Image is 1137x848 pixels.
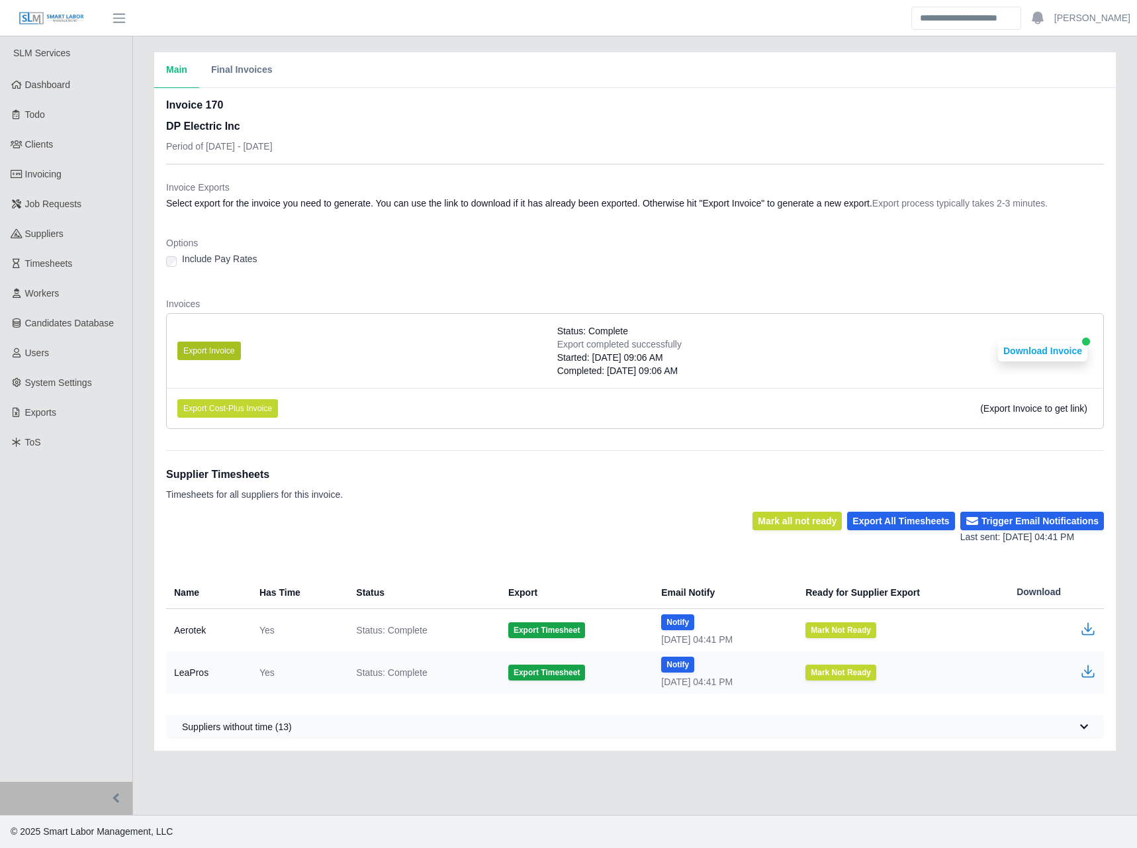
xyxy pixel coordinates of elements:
[661,614,694,630] button: Notify
[847,512,954,530] button: Export All Timesheets
[872,198,1048,209] span: Export process typically takes 2-3 minutes.
[166,488,343,501] p: Timesheets for all suppliers for this invoice.
[557,324,628,338] span: Status: Complete
[752,512,842,530] button: Mark all not ready
[25,437,41,448] span: ToS
[166,715,1104,739] button: Suppliers without time (13)
[25,228,64,239] span: Suppliers
[25,407,56,418] span: Exports
[166,651,249,694] td: LeaPros
[154,52,199,88] button: Main
[25,79,71,90] span: Dashboard
[998,346,1087,356] a: Download Invoice
[25,258,73,269] span: Timesheets
[182,252,257,265] label: Include Pay Rates
[960,512,1104,530] button: Trigger Email Notifications
[356,666,427,679] span: Status: Complete
[166,576,249,609] th: Name
[805,622,876,638] button: Mark Not Ready
[166,609,249,652] td: Aerotek
[508,665,585,681] button: Export Timesheet
[661,657,694,673] button: Notify
[25,348,50,358] span: Users
[661,675,784,688] div: [DATE] 04:41 PM
[356,624,427,637] span: Status: Complete
[19,11,85,26] img: SLM Logo
[1006,576,1104,609] th: Download
[166,181,1104,194] dt: Invoice Exports
[498,576,651,609] th: Export
[25,318,114,328] span: Candidates Database
[25,288,60,299] span: Workers
[980,403,1087,414] span: (Export Invoice to get link)
[249,609,345,652] td: Yes
[166,197,1104,210] dd: Select export for the invoice you need to generate. You can use the link to download if it has al...
[249,576,345,609] th: Has Time
[960,530,1104,544] div: Last sent: [DATE] 04:41 PM
[557,338,682,351] div: Export completed successfully
[805,665,876,681] button: Mark Not Ready
[557,351,682,364] div: Started: [DATE] 09:06 AM
[508,622,585,638] button: Export Timesheet
[25,377,92,388] span: System Settings
[795,576,1006,609] th: Ready for Supplier Export
[557,364,682,377] div: Completed: [DATE] 09:06 AM
[651,576,795,609] th: Email Notify
[13,48,70,58] span: SLM Services
[25,139,54,150] span: Clients
[11,826,173,837] span: © 2025 Smart Labor Management, LLC
[25,169,62,179] span: Invoicing
[166,97,273,113] h2: Invoice 170
[25,109,45,120] span: Todo
[1054,11,1130,25] a: [PERSON_NAME]
[166,140,273,153] p: Period of [DATE] - [DATE]
[25,199,82,209] span: Job Requests
[166,467,343,483] h1: Supplier Timesheets
[166,236,1104,250] dt: Options
[182,720,292,733] span: Suppliers without time (13)
[166,297,1104,310] dt: Invoices
[345,576,498,609] th: Status
[911,7,1021,30] input: Search
[661,633,784,646] div: [DATE] 04:41 PM
[249,651,345,694] td: Yes
[177,399,278,418] button: Export Cost-Plus Invoice
[199,52,285,88] button: Final Invoices
[166,118,273,134] h3: DP Electric Inc
[177,342,241,360] button: Export Invoice
[998,340,1087,361] button: Download Invoice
